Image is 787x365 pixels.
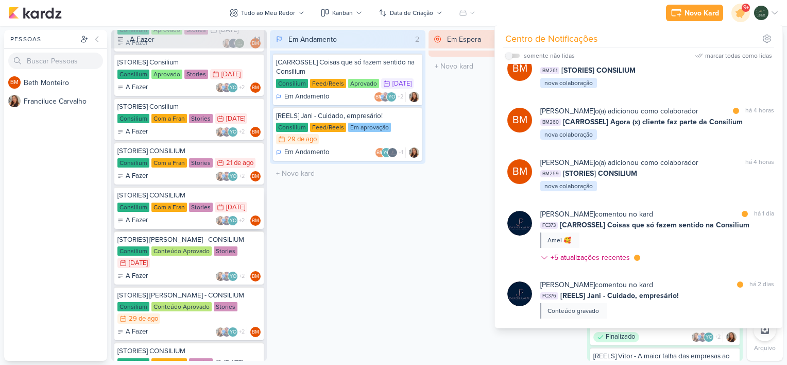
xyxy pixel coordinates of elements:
[238,84,245,92] span: +2
[593,332,639,342] div: Finalizado
[189,114,213,123] div: Stories
[551,252,632,263] div: +5 atualizações recentes
[228,127,238,137] div: Yasmin Oliveira
[563,117,743,127] span: [CARROSSEL] Agora (x) cliente faz parte da Consilium
[221,71,241,78] div: [DATE]
[8,53,103,69] input: Buscar Pessoas
[129,316,158,322] div: 29 de ago
[117,82,148,93] div: A Fazer
[214,302,237,311] div: Stories
[250,271,261,281] div: Responsável: Beth Monteiro
[250,271,261,281] div: Beth Monteiro
[348,79,379,88] div: Aprovado
[117,127,148,137] div: A Fazer
[117,346,261,356] div: [STORIES] CONSILIUM
[540,292,558,300] span: FC376
[540,279,653,290] div: comentou no kard
[276,147,329,158] div: Em Andamento
[215,171,226,181] img: Franciluce Carvalho
[238,272,245,280] span: +2
[8,7,62,19] img: kardz.app
[512,164,527,179] p: BM
[540,107,595,115] b: [PERSON_NAME]
[117,171,148,181] div: A Fazer
[8,35,78,44] div: Pessoas
[691,332,702,342] img: Franciluce Carvalho
[560,290,679,301] span: [REELS] Jani - Cuidado, empresário!
[117,203,149,212] div: Consilium
[151,203,187,212] div: Com a Fran
[383,151,390,156] p: YO
[754,6,768,20] img: DP & RH Análise Consultiva
[743,4,749,12] span: 9+
[409,92,419,102] img: Franciluce Carvalho
[226,204,245,211] div: [DATE]
[548,236,571,245] div: Amei 🥰
[252,219,259,224] p: BM
[221,327,232,337] img: Guilherme Savio
[507,108,532,132] div: Beth Monteiro
[184,70,208,79] div: Stories
[215,327,247,337] div: Colaboradores: Franciluce Carvalho, Guilherme Savio, Yasmin Oliveira, Jani Policarpo, DP & RH Aná...
[705,51,772,60] div: marcar todas como lidas
[548,306,599,316] div: Conteúdo gravado
[540,157,698,168] div: o(a) adicionou como colaborador
[374,92,406,102] div: Colaboradores: Beth Monteiro, Guilherme Savio, Yasmin Oliveira, Jani Policarpo, DP & RH Análise C...
[284,147,329,158] p: Em Andamento
[130,34,155,45] div: A Fazer
[411,34,423,45] div: 2
[215,171,247,181] div: Colaboradores: Franciluce Carvalho, Guilherme Savio, Yasmin Oliveira, Jani Policarpo, DP & RH Aná...
[540,106,698,117] div: o(a) adicionou como colaborador
[215,215,247,226] div: Colaboradores: Franciluce Carvalho, Guilherme Savio, Yasmin Oliveira, Jani Policarpo, DP & RH Aná...
[749,279,774,290] div: há 2 dias
[507,211,532,236] img: Jani Policarpo
[447,34,481,45] div: Em Espera
[214,246,237,256] div: Stories
[8,76,21,89] div: Beth Monteiro
[409,92,419,102] div: Responsável: Franciluce Carvalho
[714,333,721,341] span: +2
[252,330,259,335] p: BM
[507,56,532,81] div: Beth Monteiro
[189,203,213,212] div: Stories
[10,80,19,86] p: BM
[117,102,261,111] div: [STORIES] Consilium
[392,80,412,87] div: [DATE]
[250,171,261,181] div: Beth Monteiro
[540,209,653,220] div: comentou no kard
[126,271,148,281] p: A Fazer
[151,302,212,311] div: Conteúdo Aprovado
[117,191,261,200] div: [STORIES] CONSILIUM
[431,59,582,74] input: + Novo kard
[238,328,245,336] span: +2
[117,114,149,123] div: Consilium
[252,274,259,279] p: BM
[375,95,383,100] p: BM
[276,92,329,102] div: Em Andamento
[380,92,390,102] img: Guilherme Savio
[228,215,238,226] div: Yasmin Oliveira
[310,79,346,88] div: Feed/Reels
[250,327,261,337] div: Responsável: Beth Monteiro
[310,123,346,132] div: Feed/Reels
[409,147,419,158] img: Franciluce Carvalho
[250,127,261,137] div: Beth Monteiro
[221,82,232,93] img: Guilherme Savio
[252,130,259,135] p: BM
[387,147,398,158] img: Jani Policarpo
[250,171,261,181] div: Responsável: Beth Monteiro
[375,147,406,158] div: Colaboradores: Beth Monteiro, Yasmin Oliveira, Jani Policarpo, DP & RH Análise Consultiva
[666,5,723,21] button: Novo Kard
[226,115,245,122] div: [DATE]
[386,92,397,102] div: Yasmin Oliveira
[126,82,148,93] p: A Fazer
[287,136,317,143] div: 29 de ago
[374,92,384,102] div: Beth Monteiro
[215,127,226,137] img: Franciluce Carvalho
[540,67,559,74] span: BM261
[215,327,226,337] img: Franciluce Carvalho
[250,327,261,337] div: Beth Monteiro
[230,174,236,179] p: YO
[228,271,238,281] div: Yasmin Oliveira
[276,79,308,88] div: Consilium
